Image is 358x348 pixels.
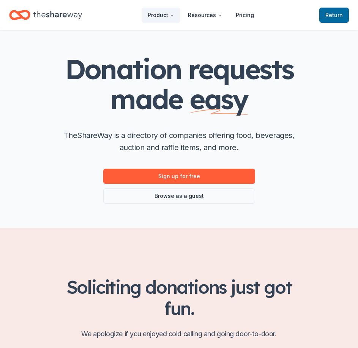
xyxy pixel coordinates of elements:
[103,188,255,204] a: Browse as a guest
[9,6,82,24] a: Home
[27,54,331,114] h1: Donation requests made
[142,8,180,23] button: Product
[58,129,301,154] p: TheShareWay is a directory of companies offering food, beverages, auction and raffle items, and m...
[230,8,260,23] a: Pricing
[58,276,301,319] h2: Soliciting donations just got fun.
[58,328,301,340] p: We apologize if you enjoyed cold calling and going door-to-door.
[189,82,248,116] span: easy
[103,169,255,184] a: Sign up for free
[319,8,349,23] a: Return
[325,11,343,20] span: Return
[142,6,260,24] nav: Main
[182,8,228,23] button: Resources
